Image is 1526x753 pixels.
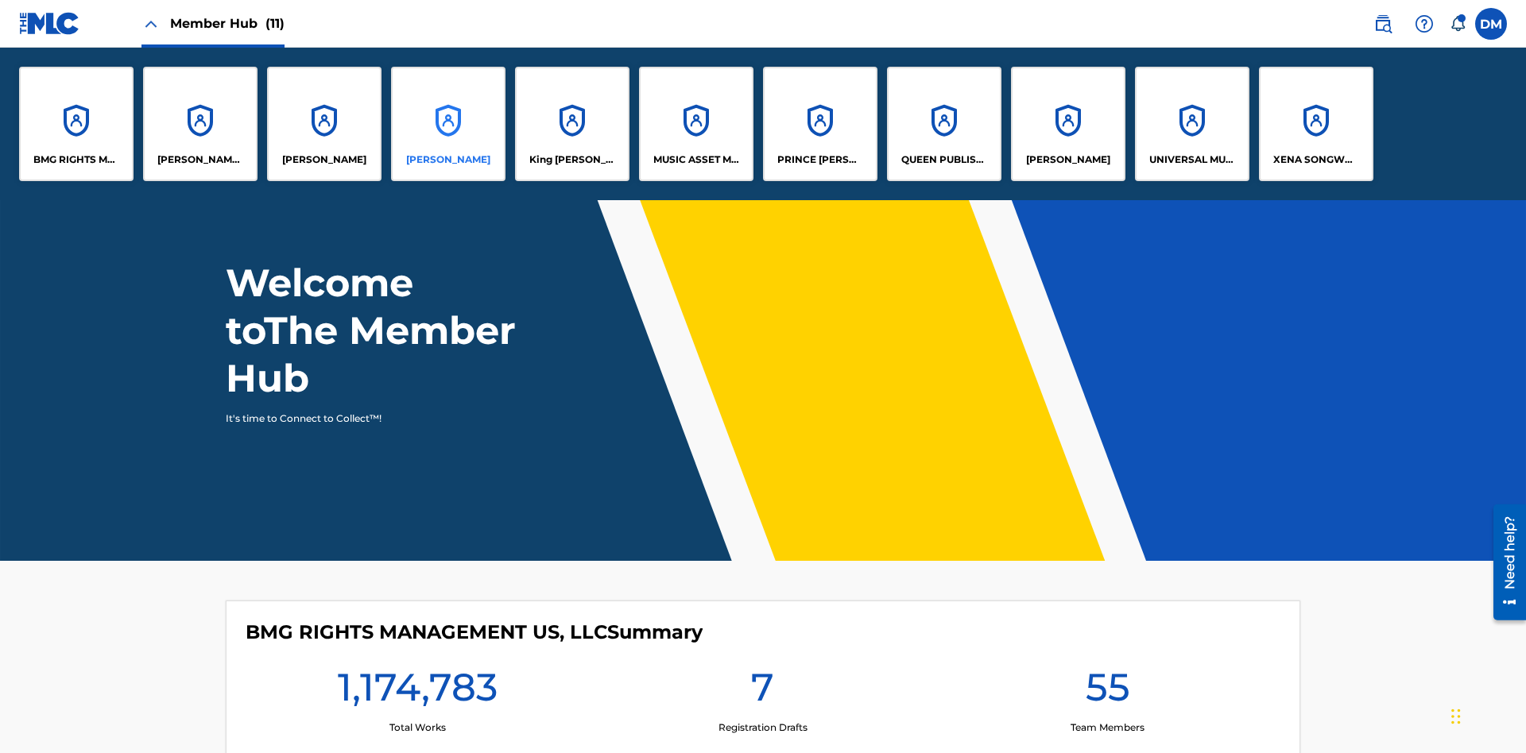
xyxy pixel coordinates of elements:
p: It's time to Connect to Collect™! [226,411,502,426]
span: (11) [265,16,285,31]
a: Public Search [1367,8,1399,40]
div: Notifications [1450,16,1466,32]
a: Accounts[PERSON_NAME] SONGWRITER [143,67,258,181]
p: QUEEN PUBLISHA [901,153,988,167]
p: ELVIS COSTELLO [282,153,366,167]
p: PRINCE MCTESTERSON [777,153,864,167]
p: EYAMA MCSINGER [406,153,490,167]
p: XENA SONGWRITER [1273,153,1360,167]
a: AccountsQUEEN PUBLISHA [887,67,1001,181]
p: UNIVERSAL MUSIC PUB GROUP [1149,153,1236,167]
a: AccountsXENA SONGWRITER [1259,67,1373,181]
a: Accounts[PERSON_NAME] [391,67,505,181]
p: RONALD MCTESTERSON [1026,153,1110,167]
a: Accounts[PERSON_NAME] [267,67,381,181]
a: AccountsPRINCE [PERSON_NAME] [763,67,877,181]
span: Member Hub [170,14,285,33]
p: MUSIC ASSET MANAGEMENT (MAM) [653,153,740,167]
h1: 7 [751,663,774,720]
iframe: Chat Widget [1447,677,1526,753]
p: Team Members [1071,720,1144,735]
a: AccountsMUSIC ASSET MANAGEMENT (MAM) [639,67,753,181]
a: AccountsBMG RIGHTS MANAGEMENT US, LLC [19,67,134,181]
iframe: Resource Center [1481,498,1526,628]
img: Close [141,14,161,33]
img: help [1415,14,1434,33]
img: search [1373,14,1392,33]
a: AccountsUNIVERSAL MUSIC PUB GROUP [1135,67,1249,181]
h4: BMG RIGHTS MANAGEMENT US, LLC [246,620,703,644]
a: AccountsKing [PERSON_NAME] [515,67,629,181]
p: Registration Drafts [718,720,808,735]
p: King McTesterson [529,153,616,167]
h1: Welcome to The Member Hub [226,259,523,402]
div: Help [1408,8,1440,40]
h1: 55 [1086,663,1130,720]
a: Accounts[PERSON_NAME] [1011,67,1125,181]
div: Drag [1451,693,1461,740]
h1: 1,174,783 [338,663,498,720]
img: MLC Logo [19,12,80,35]
p: CLEO SONGWRITER [157,153,244,167]
p: BMG RIGHTS MANAGEMENT US, LLC [33,153,120,167]
p: Total Works [389,720,446,735]
div: User Menu [1475,8,1507,40]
